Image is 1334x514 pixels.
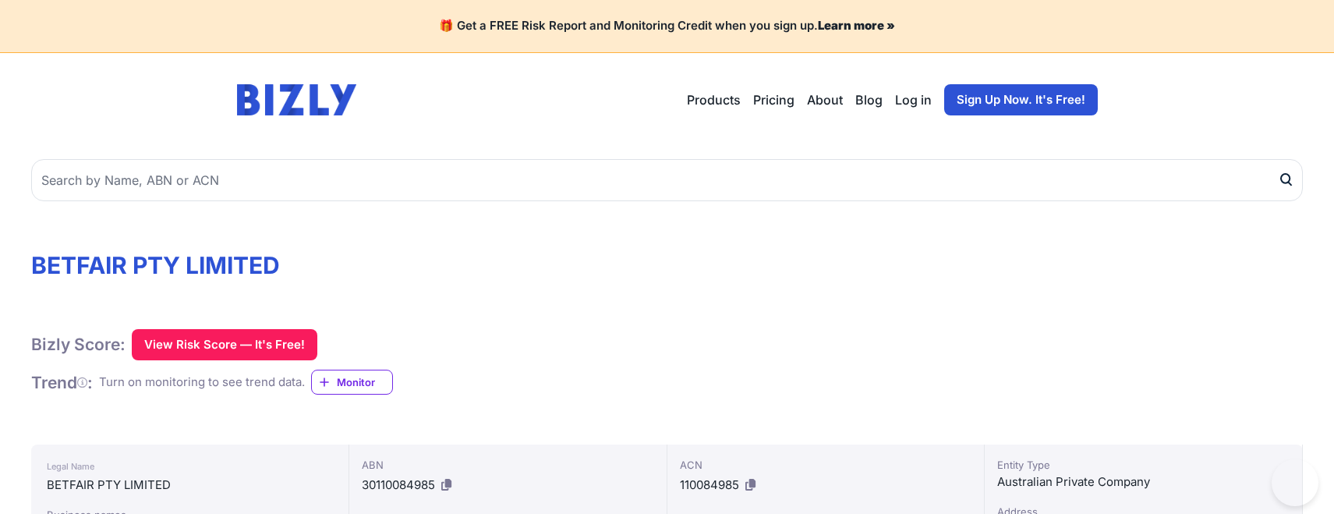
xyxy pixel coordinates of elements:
a: About [807,90,843,109]
a: Blog [855,90,883,109]
span: Monitor [337,374,392,390]
h4: 🎁 Get a FREE Risk Report and Monitoring Credit when you sign up. [19,19,1315,34]
span: 110084985 [680,477,739,492]
span: 30110084985 [362,477,435,492]
h1: Bizly Score: [31,334,126,355]
a: Monitor [311,370,393,395]
button: Products [687,90,741,109]
h1: BETFAIR PTY LIMITED [31,251,1303,279]
a: Pricing [753,90,794,109]
button: View Risk Score — It's Free! [132,329,317,360]
input: Search by Name, ABN or ACN [31,159,1303,201]
a: Learn more » [818,18,895,33]
div: Turn on monitoring to see trend data. [99,374,305,392]
div: Australian Private Company [997,473,1290,491]
h1: Trend : [31,372,93,393]
a: Log in [895,90,932,109]
div: ABN [362,457,654,473]
div: ACN [680,457,972,473]
iframe: Toggle Customer Support [1272,459,1318,506]
div: BETFAIR PTY LIMITED [47,476,333,495]
div: Entity Type [997,457,1290,473]
a: Sign Up Now. It's Free! [944,84,1098,115]
div: Legal Name [47,457,333,476]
